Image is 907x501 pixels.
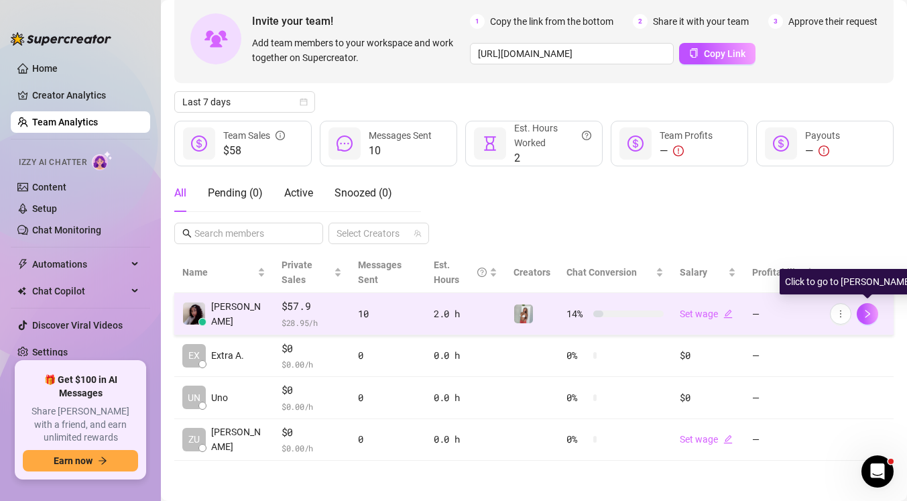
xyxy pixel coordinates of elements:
[723,309,733,319] span: edit
[32,63,58,74] a: Home
[434,348,498,363] div: 0.0 h
[98,456,107,465] span: arrow-right
[183,302,205,325] img: Isabelle D
[282,341,342,357] span: $0
[182,229,192,238] span: search
[680,309,733,319] a: Set wageedit
[23,450,138,471] button: Earn nowarrow-right
[514,150,591,166] span: 2
[32,320,123,331] a: Discover Viral Videos
[358,432,418,447] div: 0
[788,14,878,29] span: Approve their request
[680,348,735,363] div: $0
[861,455,894,488] iframe: Intercom live chat
[211,348,244,363] span: Extra A.
[482,135,498,152] span: hourglass
[174,252,274,293] th: Name
[566,267,637,278] span: Chat Conversion
[335,186,392,199] span: Snoozed ( 0 )
[92,151,113,170] img: AI Chatter
[414,229,422,237] span: team
[282,441,342,455] span: $ 0.00 /h
[369,143,432,159] span: 10
[505,252,558,293] th: Creators
[358,390,418,405] div: 0
[680,267,707,278] span: Salary
[514,304,533,323] img: Zuri
[773,135,789,152] span: dollar-circle
[566,390,588,405] span: 0 %
[744,419,822,461] td: —
[282,357,342,371] span: $ 0.00 /h
[23,374,138,400] span: 🎁 Get $100 in AI Messages
[653,14,749,29] span: Share it with your team
[211,299,265,329] span: [PERSON_NAME]
[689,48,699,58] span: copy
[434,258,487,287] div: Est. Hours
[752,267,803,278] span: Profitability
[680,390,735,405] div: $0
[32,182,66,192] a: Content
[54,455,93,466] span: Earn now
[208,185,263,201] div: Pending ( 0 )
[836,309,845,319] span: more
[188,348,200,363] span: EX
[32,347,68,357] a: Settings
[19,156,86,169] span: Izzy AI Chatter
[434,307,498,321] div: 2.0 h
[805,143,840,159] div: —
[680,434,733,445] a: Set wageedit
[744,377,822,419] td: —
[358,260,402,285] span: Messages Sent
[282,400,342,413] span: $ 0.00 /h
[633,14,648,29] span: 2
[627,135,644,152] span: dollar-circle
[660,130,713,141] span: Team Profits
[863,309,872,319] span: right
[300,98,308,106] span: calendar
[434,432,498,447] div: 0.0 h
[704,48,745,59] span: Copy Link
[32,203,57,214] a: Setup
[276,128,285,143] span: info-circle
[194,226,304,241] input: Search members
[188,390,200,405] span: UN
[211,425,265,454] span: [PERSON_NAME]
[582,121,591,150] span: question-circle
[470,14,485,29] span: 1
[673,146,684,156] span: exclamation-circle
[768,14,783,29] span: 3
[679,43,755,64] button: Copy Link
[282,298,342,315] span: $57.9
[32,85,139,106] a: Creator Analytics
[819,146,829,156] span: exclamation-circle
[174,185,186,201] div: All
[514,121,591,150] div: Est. Hours Worked
[282,316,342,329] span: $ 28.95 /h
[434,390,498,405] div: 0.0 h
[358,348,418,363] div: 0
[182,265,255,280] span: Name
[17,259,28,270] span: thunderbolt
[32,225,101,235] a: Chat Monitoring
[252,36,465,65] span: Add team members to your workspace and work together on Supercreator.
[223,128,285,143] div: Team Sales
[477,258,487,287] span: question-circle
[252,13,470,30] span: Invite your team!
[723,435,733,444] span: edit
[660,143,713,159] div: —
[188,432,200,447] span: ZU
[191,135,207,152] span: dollar-circle
[32,254,127,275] span: Automations
[223,143,285,159] span: $58
[369,130,432,141] span: Messages Sent
[566,307,588,321] span: 14 %
[744,335,822,378] td: —
[282,425,342,441] span: $0
[32,117,98,127] a: Team Analytics
[805,130,840,141] span: Payouts
[11,32,111,46] img: logo-BBDzfeDw.svg
[566,348,588,363] span: 0 %
[17,286,26,296] img: Chat Copilot
[182,92,307,112] span: Last 7 days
